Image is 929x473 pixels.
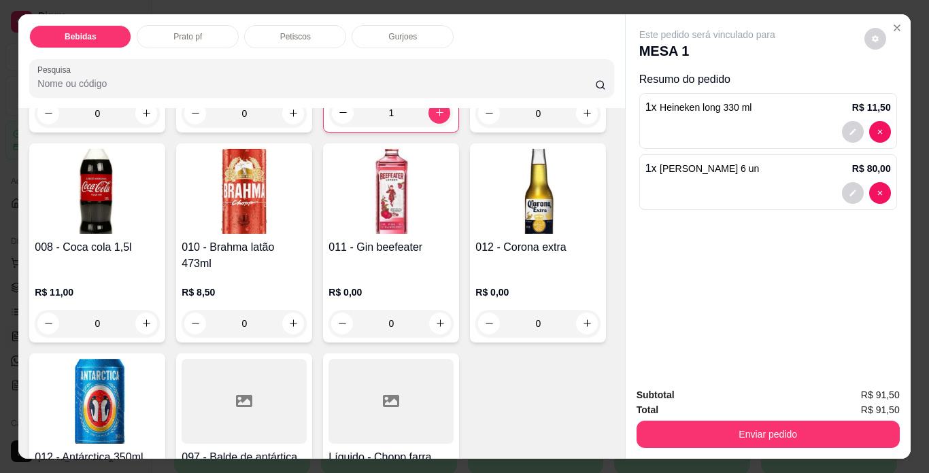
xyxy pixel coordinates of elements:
[576,103,598,124] button: increase-product-quantity
[332,102,354,124] button: decrease-product-quantity
[864,28,886,50] button: decrease-product-quantity
[35,285,160,299] p: R$ 11,00
[280,31,311,42] p: Petiscos
[869,121,891,143] button: decrease-product-quantity
[475,239,601,256] h4: 012 - Corona extra
[852,162,891,175] p: R$ 80,00
[328,149,454,234] img: product-image
[637,389,675,400] strong: Subtotal
[328,239,454,256] h4: 011 - Gin beefeater
[660,163,759,174] span: [PERSON_NAME] 6 un
[65,31,97,42] p: Bebidas
[331,313,353,334] button: decrease-product-quantity
[639,28,775,41] p: Este pedido será vinculado para
[37,103,59,124] button: decrease-product-quantity
[637,404,658,415] strong: Total
[637,421,900,448] button: Enviar pedido
[852,101,891,114] p: R$ 11,50
[645,160,760,177] p: 1 x
[173,31,202,42] p: Prato pf
[37,64,75,75] label: Pesquisa
[37,313,59,334] button: decrease-product-quantity
[660,102,751,113] span: Heineken long 330 ml
[135,313,157,334] button: increase-product-quantity
[282,313,304,334] button: increase-product-quantity
[842,121,864,143] button: decrease-product-quantity
[282,103,304,124] button: increase-product-quantity
[428,102,450,124] button: increase-product-quantity
[35,149,160,234] img: product-image
[182,239,307,272] h4: 010 - Brahma latão 473ml
[35,359,160,444] img: product-image
[184,103,206,124] button: decrease-product-quantity
[388,31,417,42] p: Gurjoes
[639,71,897,88] p: Resumo do pedido
[645,99,752,116] p: 1 x
[328,285,454,299] p: R$ 0,00
[182,285,307,299] p: R$ 8,50
[478,103,500,124] button: decrease-product-quantity
[842,182,864,204] button: decrease-product-quantity
[639,41,775,60] p: MESA 1
[478,313,500,334] button: decrease-product-quantity
[182,149,307,234] img: product-image
[886,17,908,39] button: Close
[37,77,595,90] input: Pesquisa
[429,313,451,334] button: increase-product-quantity
[475,285,601,299] p: R$ 0,00
[475,149,601,234] img: product-image
[861,402,900,417] span: R$ 91,50
[184,313,206,334] button: decrease-product-quantity
[35,239,160,256] h4: 008 - Coca cola 1,5l
[861,387,900,402] span: R$ 91,50
[869,182,891,204] button: decrease-product-quantity
[135,103,157,124] button: increase-product-quantity
[576,313,598,334] button: increase-product-quantity
[35,449,160,466] h4: 012 - Antárctica 350ml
